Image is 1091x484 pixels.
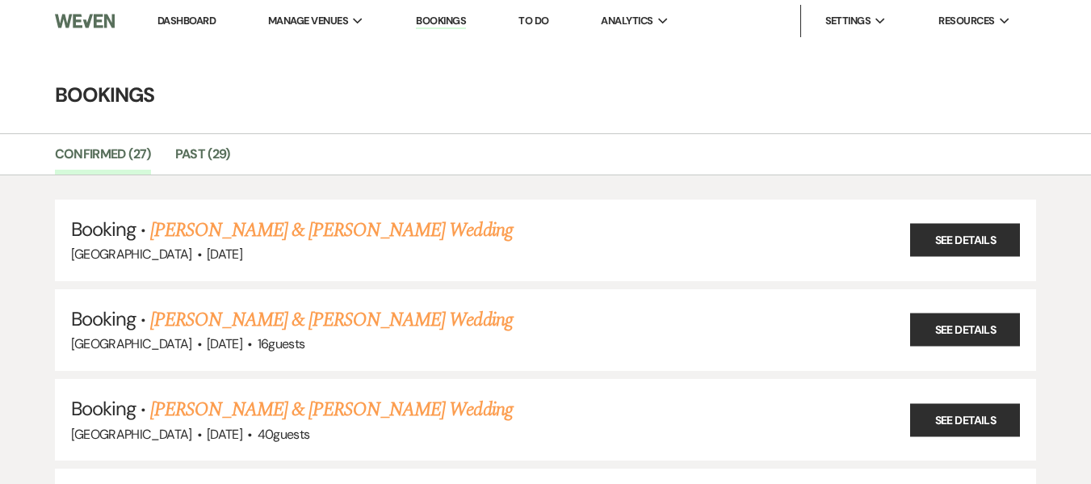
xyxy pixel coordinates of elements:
[71,217,136,242] span: Booking
[71,396,136,421] span: Booking
[207,335,242,352] span: [DATE]
[71,306,136,331] span: Booking
[207,426,242,443] span: [DATE]
[258,426,310,443] span: 40 guests
[71,335,192,352] span: [GEOGRAPHIC_DATA]
[207,246,242,263] span: [DATE]
[268,13,348,29] span: Manage Venues
[175,144,230,175] a: Past (29)
[150,395,512,424] a: [PERSON_NAME] & [PERSON_NAME] Wedding
[938,13,994,29] span: Resources
[55,144,151,175] a: Confirmed (27)
[157,14,216,27] a: Dashboard
[601,13,653,29] span: Analytics
[416,14,466,29] a: Bookings
[910,403,1020,436] a: See Details
[150,305,512,335] a: [PERSON_NAME] & [PERSON_NAME] Wedding
[825,13,871,29] span: Settings
[71,426,192,443] span: [GEOGRAPHIC_DATA]
[71,246,192,263] span: [GEOGRAPHIC_DATA]
[910,224,1020,257] a: See Details
[518,14,548,27] a: To Do
[910,314,1020,347] a: See Details
[55,4,115,38] img: Weven Logo
[258,335,305,352] span: 16 guests
[150,216,512,245] a: [PERSON_NAME] & [PERSON_NAME] Wedding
